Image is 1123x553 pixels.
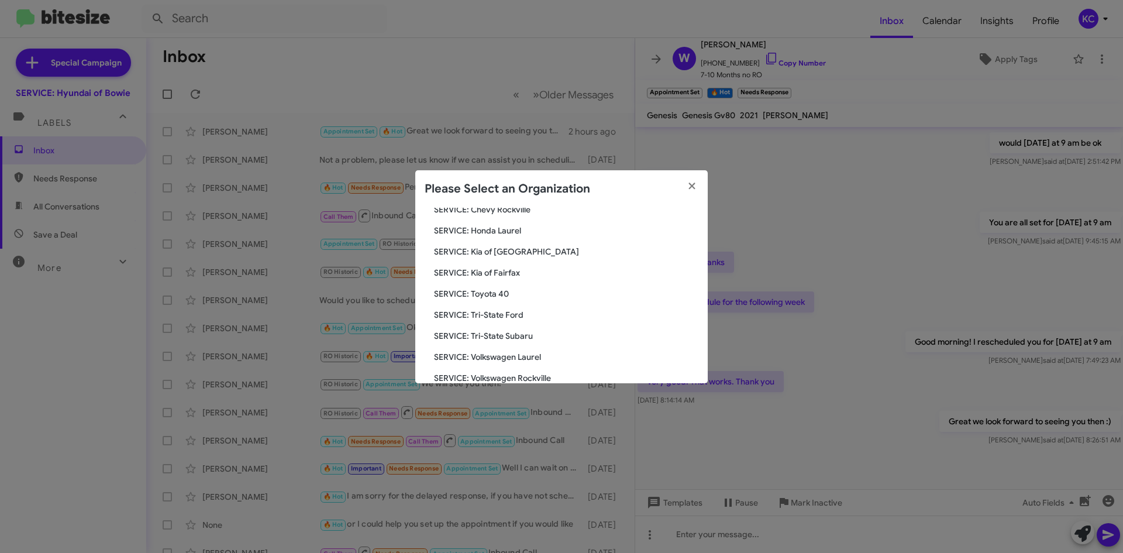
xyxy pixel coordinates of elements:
span: SERVICE: Chevy Rockville [434,204,698,215]
span: SERVICE: Tri-State Subaru [434,330,698,342]
span: SERVICE: Honda Laurel [434,225,698,236]
span: SERVICE: Kia of [GEOGRAPHIC_DATA] [434,246,698,257]
span: SERVICE: Volkswagen Laurel [434,351,698,363]
span: SERVICE: Tri-State Ford [434,309,698,321]
span: SERVICE: Kia of Fairfax [434,267,698,279]
h2: Please Select an Organization [425,180,590,198]
span: SERVICE: Toyota 40 [434,288,698,300]
span: SERVICE: Volkswagen Rockville [434,372,698,384]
